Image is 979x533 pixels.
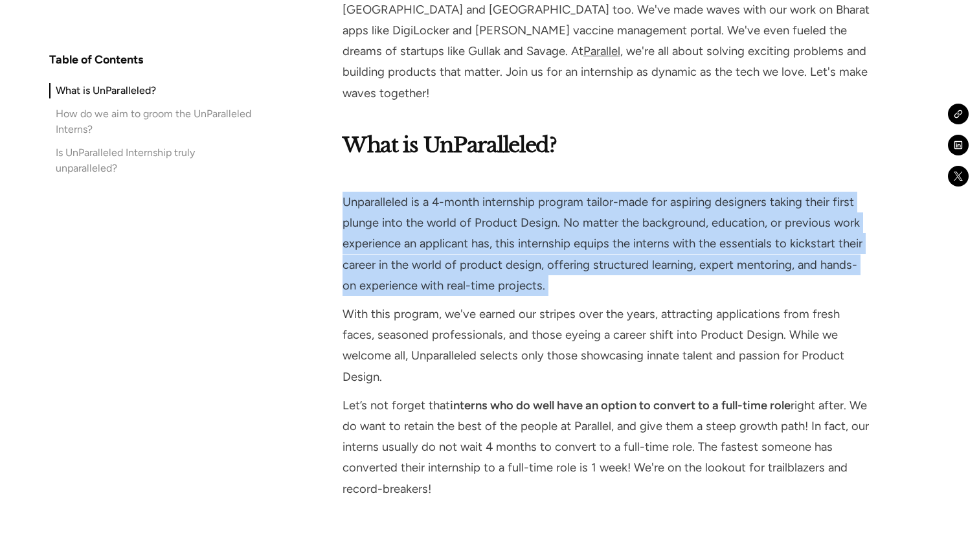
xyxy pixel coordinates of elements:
[450,398,791,413] strong: interns who do well have an option to convert to a full-time role
[343,395,870,499] p: Let’s not forget that right after. We do want to retain the best of the people at Parallel, and g...
[343,304,870,387] p: With this program, we've earned our stripes over the years, attracting applications from fresh fa...
[56,145,254,176] div: Is UnParalleled Internship truly unparalleled?
[343,132,557,158] strong: What is UnParalleled?
[49,52,143,67] h4: Table of Contents
[343,171,870,296] p: Unparalleled is a 4-month internship program tailor-made for aspiring designers taking their firs...
[56,83,156,98] div: What is UnParalleled?
[49,83,254,98] a: What is UnParalleled?
[583,44,620,58] a: Parallel
[56,106,254,137] div: How do we aim to groom the UnParalleled Interns?
[49,145,254,176] a: Is UnParalleled Internship truly unparalleled?
[49,106,254,137] a: How do we aim to groom the UnParalleled Interns?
